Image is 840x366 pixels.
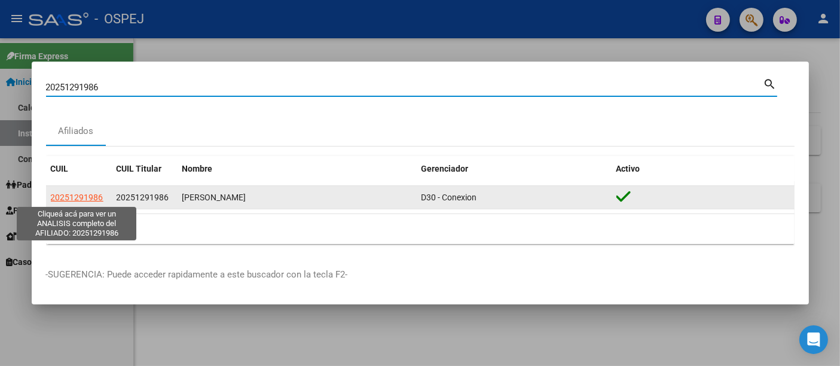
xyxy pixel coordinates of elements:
div: Open Intercom Messenger [799,325,828,354]
span: CUIL [51,164,69,173]
span: Nombre [182,164,213,173]
p: -SUGERENCIA: Puede acceder rapidamente a este buscador con la tecla F2- [46,268,795,282]
div: 1 total [46,214,795,244]
span: 20251291986 [117,193,169,202]
datatable-header-cell: Nombre [178,156,417,182]
datatable-header-cell: Activo [612,156,795,182]
span: 20251291986 [51,193,103,202]
datatable-header-cell: Gerenciador [417,156,612,182]
div: [PERSON_NAME] [182,191,412,205]
span: Activo [616,164,640,173]
span: D30 - Conexion [421,193,477,202]
span: CUIL Titular [117,164,162,173]
div: Afiliados [58,124,93,138]
span: Gerenciador [421,164,469,173]
mat-icon: search [763,76,777,90]
datatable-header-cell: CUIL [46,156,112,182]
datatable-header-cell: CUIL Titular [112,156,178,182]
